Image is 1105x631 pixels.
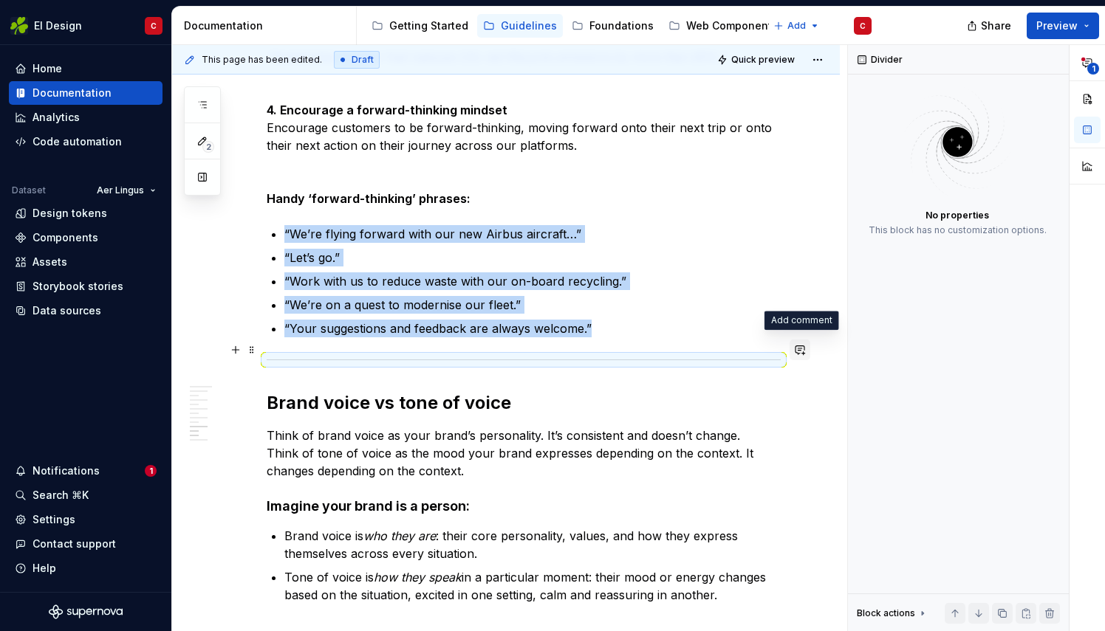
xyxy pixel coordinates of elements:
[9,299,162,323] a: Data sources
[857,607,915,619] div: Block actions
[9,57,162,80] a: Home
[501,18,557,33] div: Guidelines
[284,320,781,337] p: “Your suggestions and feedback are always welcome.”
[9,532,162,556] button: Contact support
[284,568,781,604] p: Tone of voice is in a particular moment: their mood or energy changes based on the situation, exc...
[10,17,28,35] img: 56b5df98-d96d-4d7e-807c-0afdf3bdaefa.png
[184,18,350,33] div: Documentation
[787,20,806,32] span: Add
[686,18,778,33] div: Web Components
[9,459,162,483] button: Notifications1
[284,249,781,266] p: “Let’s go.”
[1087,63,1099,75] span: 1
[9,106,162,129] a: Analytics
[731,54,795,66] span: Quick preview
[477,14,563,38] a: Guidelines
[663,14,784,38] a: Web Components
[267,101,781,154] p: Encourage customers to be forward-thinking, moving forward onto their next trip or onto their nex...
[769,15,824,36] button: Add
[857,603,928,624] div: Block actions
[32,303,101,318] div: Data sources
[869,224,1047,236] div: This block has no customization options.
[926,210,989,221] div: No properties
[32,110,80,125] div: Analytics
[284,225,781,243] p: “We’re flying forward with our new Airbus aircraft…”
[151,20,157,32] div: C
[9,556,162,580] button: Help
[49,604,123,619] svg: Supernova Logo
[32,230,98,245] div: Components
[284,527,781,562] p: Brand voice is : their core personality, values, and how they express themselves across every sit...
[9,275,162,298] a: Storybook stories
[202,54,322,66] span: This page has been edited.
[284,272,781,290] p: “Work with us to reduce waste with our on-board recycling.”
[145,465,157,477] span: 1
[366,14,474,38] a: Getting Started
[267,427,781,480] p: Think of brand voice as your brand’s personality. It’s consistent and doesn’t change. Think of to...
[959,13,1021,39] button: Share
[9,250,162,274] a: Assets
[1036,18,1078,33] span: Preview
[9,483,162,507] button: Search ⌘K
[389,18,468,33] div: Getting Started
[32,255,67,269] div: Assets
[32,134,122,149] div: Code automation
[981,18,1011,33] span: Share
[267,191,471,206] strong: Handy ‘forward-thinking’ phrases:
[32,279,123,294] div: Storybook stories
[34,18,82,33] div: EI Design
[267,498,470,514] strong: Imagine your brand is a person:
[764,311,839,330] div: Add comment
[284,296,781,314] p: “We’re on a quest to modernise our fleet.”
[3,10,168,41] button: EI DesignC
[9,201,162,225] a: Design tokens
[267,103,507,117] strong: 4. Encourage a forward-thinking mindset
[366,11,766,41] div: Page tree
[352,54,374,66] span: Draft
[32,488,89,503] div: Search ⌘K
[32,61,62,76] div: Home
[9,130,162,154] a: Code automation
[32,86,112,100] div: Documentation
[32,512,75,527] div: Settings
[713,49,801,70] button: Quick preview
[374,570,462,585] em: how they speak
[363,528,436,543] em: who they are
[202,141,214,153] span: 2
[860,20,866,32] div: C
[32,463,100,478] div: Notifications
[9,226,162,249] a: Components
[267,392,511,413] strong: Brand voice vs tone of voice
[566,14,660,38] a: Foundations
[1027,13,1099,39] button: Preview
[32,537,116,551] div: Contact support
[90,180,162,201] button: Aer Lingus
[9,508,162,531] a: Settings
[589,18,654,33] div: Foundations
[9,81,162,105] a: Documentation
[97,185,144,196] span: Aer Lingus
[32,561,56,576] div: Help
[32,206,107,221] div: Design tokens
[12,185,46,196] div: Dataset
